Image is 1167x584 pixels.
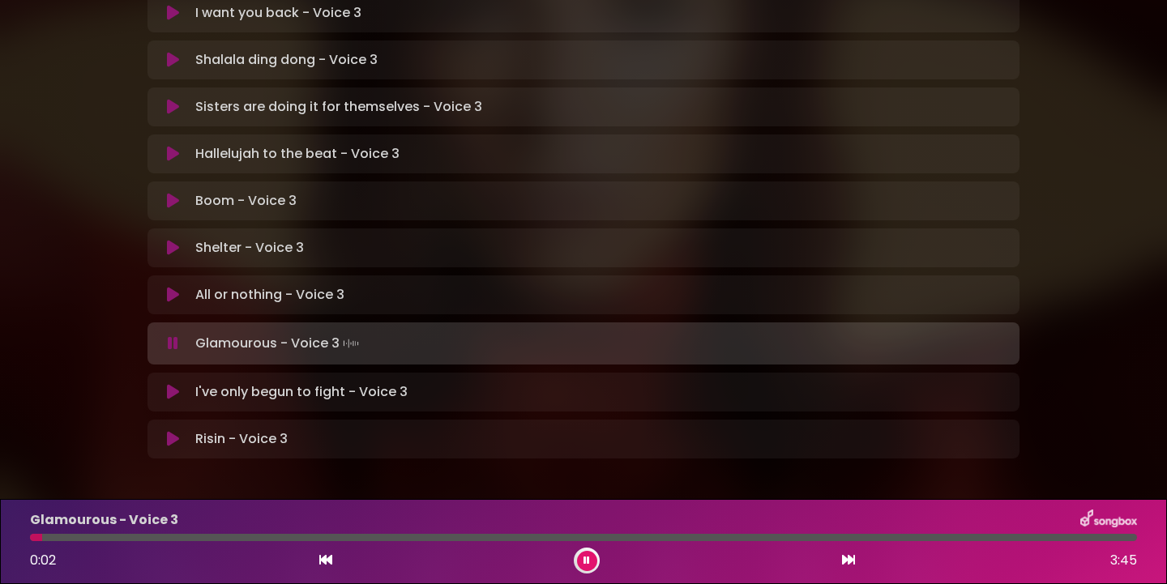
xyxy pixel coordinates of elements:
p: Glamourous - Voice 3 [195,332,362,355]
p: Sisters are doing it for themselves - Voice 3 [195,97,482,117]
p: Boom - Voice 3 [195,191,297,211]
img: waveform4.gif [340,332,362,355]
p: Hallelujah to the beat - Voice 3 [195,144,400,164]
p: Glamourous - Voice 3 [30,510,178,530]
p: Shelter - Voice 3 [195,238,304,258]
img: songbox-logo-white.png [1080,509,1137,531]
p: I've only begun to fight - Voice 3 [195,382,408,402]
p: Risin - Voice 3 [195,429,288,449]
p: Shalala ding dong - Voice 3 [195,50,378,70]
p: I want you back - Voice 3 [195,3,361,23]
p: All or nothing - Voice 3 [195,285,344,305]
